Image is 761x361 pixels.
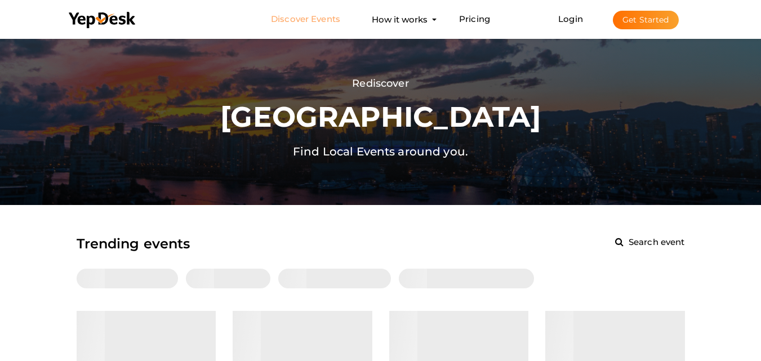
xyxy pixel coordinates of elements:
[368,9,431,30] button: How it works
[271,9,340,30] a: Discover Events
[558,14,583,24] a: Login
[220,95,540,140] label: [GEOGRAPHIC_DATA]
[459,9,490,30] a: Pricing
[613,11,679,29] button: Get Started
[77,233,190,255] label: Trending events
[352,75,408,92] label: Rediscover
[626,237,685,247] span: Search event
[293,142,468,161] label: Find Local Events around you.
